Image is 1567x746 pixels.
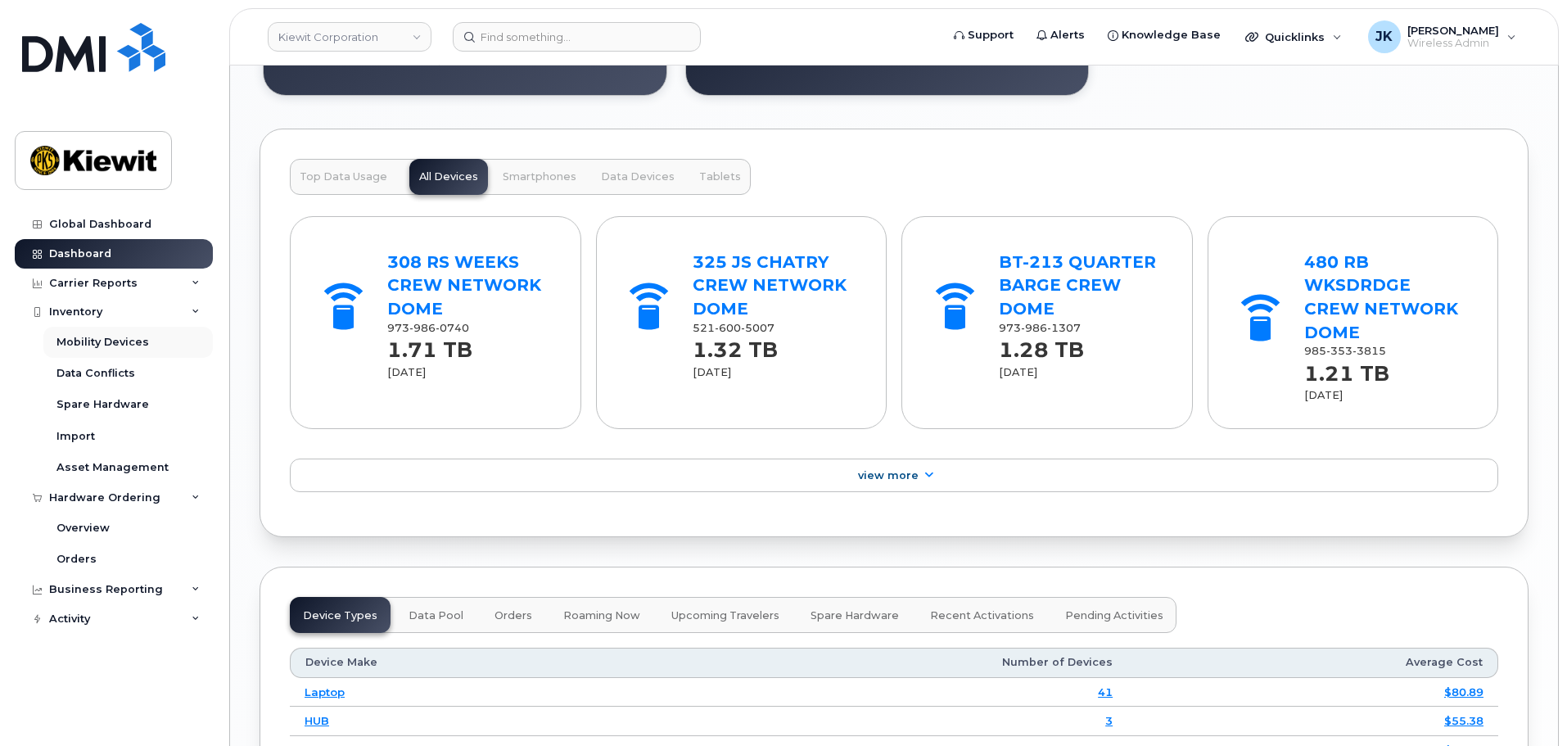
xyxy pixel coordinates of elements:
[1375,27,1393,47] span: JK
[1065,609,1163,622] span: Pending Activities
[715,322,741,334] span: 600
[699,170,741,183] span: Tablets
[305,685,345,699] a: Laptop
[1444,714,1483,727] a: $55.38
[1357,20,1528,53] div: Jamie Krussel
[930,609,1034,622] span: Recent Activations
[1122,27,1221,43] span: Knowledge Base
[858,469,919,482] span: View More
[1265,30,1325,43] span: Quicklinks
[1047,322,1081,334] span: 1307
[1407,37,1499,50] span: Wireless Admin
[300,170,387,183] span: Top Data Usage
[1496,675,1555,734] iframe: Messenger Launcher
[1096,19,1232,52] a: Knowledge Base
[591,159,684,195] button: Data Devices
[942,19,1025,52] a: Support
[494,609,532,622] span: Orders
[290,159,397,195] button: Top Data Usage
[1326,345,1352,357] span: 353
[290,459,1498,493] a: View More
[387,322,469,334] span: 973
[409,609,463,622] span: Data Pool
[1304,345,1386,357] span: 985
[453,22,701,52] input: Find something...
[1407,24,1499,37] span: [PERSON_NAME]
[1098,685,1113,699] a: 41
[693,322,774,334] span: 521
[999,328,1084,362] strong: 1.28 TB
[1127,648,1498,677] th: Average Cost
[811,609,899,622] span: Spare Hardware
[563,609,640,622] span: Roaming Now
[1050,27,1085,43] span: Alerts
[1304,388,1469,403] div: [DATE]
[268,22,431,52] a: Kiewit Corporation
[999,365,1163,380] div: [DATE]
[387,365,552,380] div: [DATE]
[968,27,1014,43] span: Support
[305,714,329,727] a: HUB
[503,170,576,183] span: Smartphones
[1444,685,1483,699] a: $80.89
[644,648,1127,677] th: Number of Devices
[999,252,1156,319] a: BT-213 QUARTER BARGE CREW DOME
[387,328,472,362] strong: 1.71 TB
[671,609,779,622] span: Upcoming Travelers
[693,365,857,380] div: [DATE]
[387,252,541,319] a: 308 RS WEEKS CREW NETWORK DOME
[1234,20,1353,53] div: Quicklinks
[1021,322,1047,334] span: 986
[1025,19,1096,52] a: Alerts
[1304,352,1389,386] strong: 1.21 TB
[409,322,436,334] span: 986
[689,159,751,195] button: Tablets
[436,322,469,334] span: 0740
[493,159,586,195] button: Smartphones
[693,328,778,362] strong: 1.32 TB
[999,322,1081,334] span: 973
[1304,252,1458,342] a: 480 RB WKSDRDGE CREW NETWORK DOME
[693,252,847,319] a: 325 JS CHATRY CREW NETWORK DOME
[290,648,644,677] th: Device Make
[741,322,774,334] span: 5007
[601,170,675,183] span: Data Devices
[1352,345,1386,357] span: 3815
[1105,714,1113,727] a: 3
